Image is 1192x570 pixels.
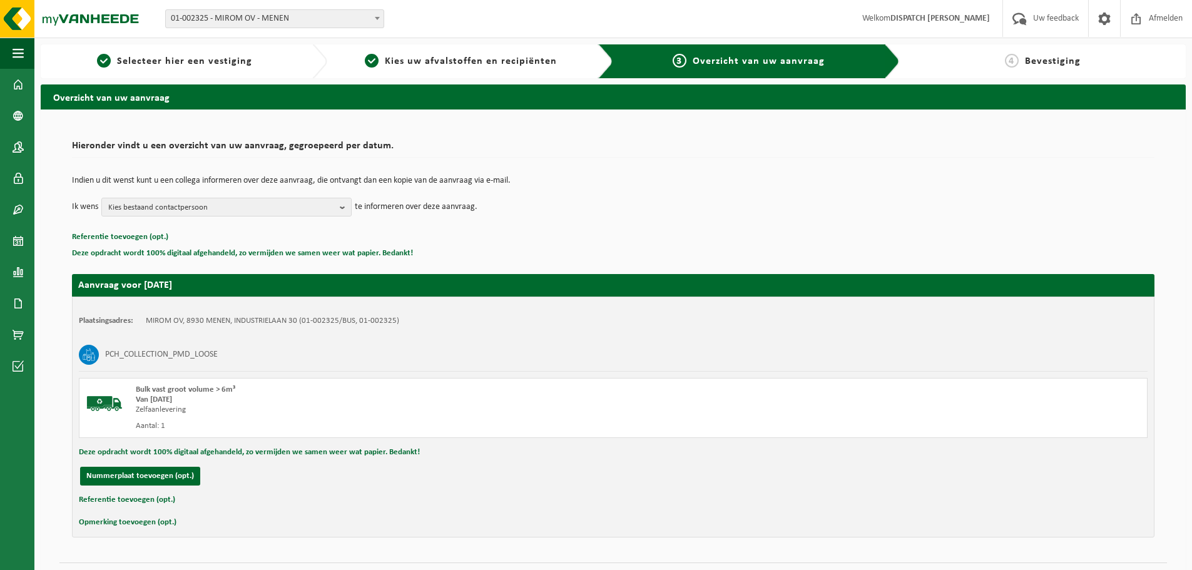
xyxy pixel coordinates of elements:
span: Kies uw afvalstoffen en recipiënten [385,56,557,66]
button: Opmerking toevoegen (opt.) [79,514,176,531]
span: Bulk vast groot volume > 6m³ [136,385,235,394]
strong: Aanvraag voor [DATE] [78,280,172,290]
span: Kies bestaand contactpersoon [108,198,335,217]
button: Deze opdracht wordt 100% digitaal afgehandeld, zo vermijden we samen weer wat papier. Bedankt! [79,444,420,461]
h2: Hieronder vindt u een overzicht van uw aanvraag, gegroepeerd per datum. [72,141,1154,158]
h2: Overzicht van uw aanvraag [41,84,1186,109]
p: Indien u dit wenst kunt u een collega informeren over deze aanvraag, die ontvangt dan een kopie v... [72,176,1154,185]
span: 01-002325 - MIROM OV - MENEN [165,9,384,28]
strong: DISPATCH [PERSON_NAME] [890,14,990,23]
span: Bevestiging [1025,56,1081,66]
button: Kies bestaand contactpersoon [101,198,352,216]
div: Zelfaanlevering [136,405,663,415]
iframe: chat widget [6,542,209,570]
span: 2 [365,54,379,68]
span: Selecteer hier een vestiging [117,56,252,66]
span: Overzicht van uw aanvraag [693,56,825,66]
span: 1 [97,54,111,68]
h3: PCH_COLLECTION_PMD_LOOSE [105,345,218,365]
button: Referentie toevoegen (opt.) [72,229,168,245]
span: 3 [673,54,686,68]
p: te informeren over deze aanvraag. [355,198,477,216]
div: Aantal: 1 [136,421,663,431]
td: MIROM OV, 8930 MENEN, INDUSTRIELAAN 30 (01-002325/BUS, 01-002325) [146,316,399,326]
img: BL-SO-LV.png [86,385,123,422]
button: Referentie toevoegen (opt.) [79,492,175,508]
strong: Plaatsingsadres: [79,317,133,325]
span: 01-002325 - MIROM OV - MENEN [166,10,384,28]
a: 2Kies uw afvalstoffen en recipiënten [334,54,589,69]
button: Nummerplaat toevoegen (opt.) [80,467,200,486]
p: Ik wens [72,198,98,216]
strong: Van [DATE] [136,395,172,404]
button: Deze opdracht wordt 100% digitaal afgehandeld, zo vermijden we samen weer wat papier. Bedankt! [72,245,413,262]
span: 4 [1005,54,1019,68]
a: 1Selecteer hier een vestiging [47,54,302,69]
